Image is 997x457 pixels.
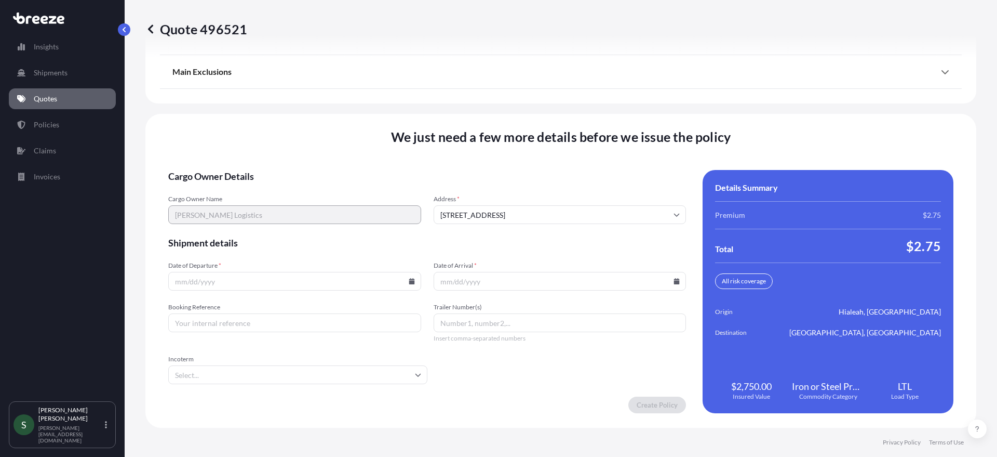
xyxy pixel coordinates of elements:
span: Main Exclusions [172,67,232,77]
a: Invoices [9,166,116,187]
a: Shipments [9,62,116,83]
p: Claims [34,146,56,156]
p: Insights [34,42,59,52]
span: Booking Reference [168,303,421,311]
p: Policies [34,120,59,130]
input: Your internal reference [168,314,421,332]
span: Shipment details [168,237,686,249]
span: $2,750.00 [731,380,772,393]
span: Trailer Number(s) [434,303,686,311]
input: mm/dd/yyyy [168,272,421,291]
span: Insured Value [733,393,770,401]
input: Cargo owner address [434,205,686,224]
input: Select... [168,365,427,384]
span: We just need a few more details before we issue the policy [391,128,731,145]
span: $2.75 [923,210,941,220]
a: Policies [9,114,116,135]
a: Insights [9,36,116,57]
span: Incoterm [168,355,427,363]
span: Premium [715,210,745,220]
span: Hialeah, [GEOGRAPHIC_DATA] [839,307,941,317]
p: Shipments [34,68,68,78]
span: [GEOGRAPHIC_DATA], [GEOGRAPHIC_DATA] [789,328,941,338]
span: Commodity Category [799,393,857,401]
span: Total [715,244,733,254]
a: Claims [9,140,116,161]
p: Quote 496521 [145,21,247,37]
span: Origin [715,307,773,317]
span: Date of Arrival [434,262,686,270]
a: Quotes [9,88,116,109]
span: Load Type [891,393,919,401]
p: Invoices [34,172,60,182]
p: [PERSON_NAME][EMAIL_ADDRESS][DOMAIN_NAME] [38,425,103,443]
span: Iron or Steel Products [792,380,865,393]
span: Destination [715,328,773,338]
span: $2.75 [906,238,941,254]
span: LTL [898,380,912,393]
p: [PERSON_NAME] [PERSON_NAME] [38,406,103,423]
span: Date of Departure [168,262,421,270]
button: Create Policy [628,397,686,413]
p: Create Policy [637,400,678,410]
p: Quotes [34,94,57,104]
span: S [21,420,26,430]
a: Privacy Policy [883,438,921,447]
input: mm/dd/yyyy [434,272,686,291]
div: All risk coverage [715,273,773,289]
a: Terms of Use [929,438,964,447]
span: Details Summary [715,182,778,193]
span: Insert comma-separated numbers [434,334,686,343]
div: Main Exclusions [172,59,949,84]
span: Address [434,195,686,203]
span: Cargo Owner Details [168,170,686,182]
span: Cargo Owner Name [168,195,421,203]
input: Number1, number2,... [434,314,686,332]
